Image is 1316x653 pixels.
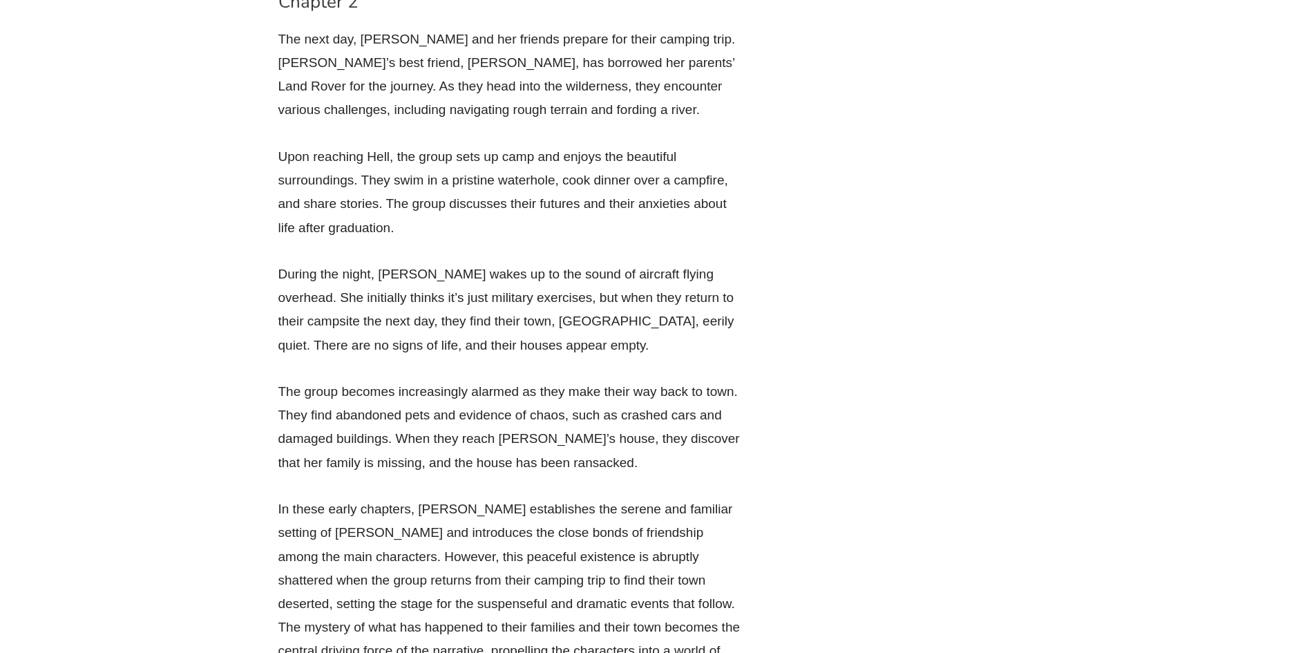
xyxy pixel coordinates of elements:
p: The group becomes increasingly alarmed as they make their way back to town. They find abandoned p... [278,380,741,475]
p: Upon reaching Hell, the group sets up camp and enjoys the beautiful surroundings. They swim in a ... [278,145,741,240]
p: The next day, [PERSON_NAME] and her friends prepare for their camping trip. [PERSON_NAME]’s best ... [278,28,741,122]
p: During the night, [PERSON_NAME] wakes up to the sound of aircraft flying overhead. She initially ... [278,263,741,357]
iframe: Chat Widget [1086,497,1316,653]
